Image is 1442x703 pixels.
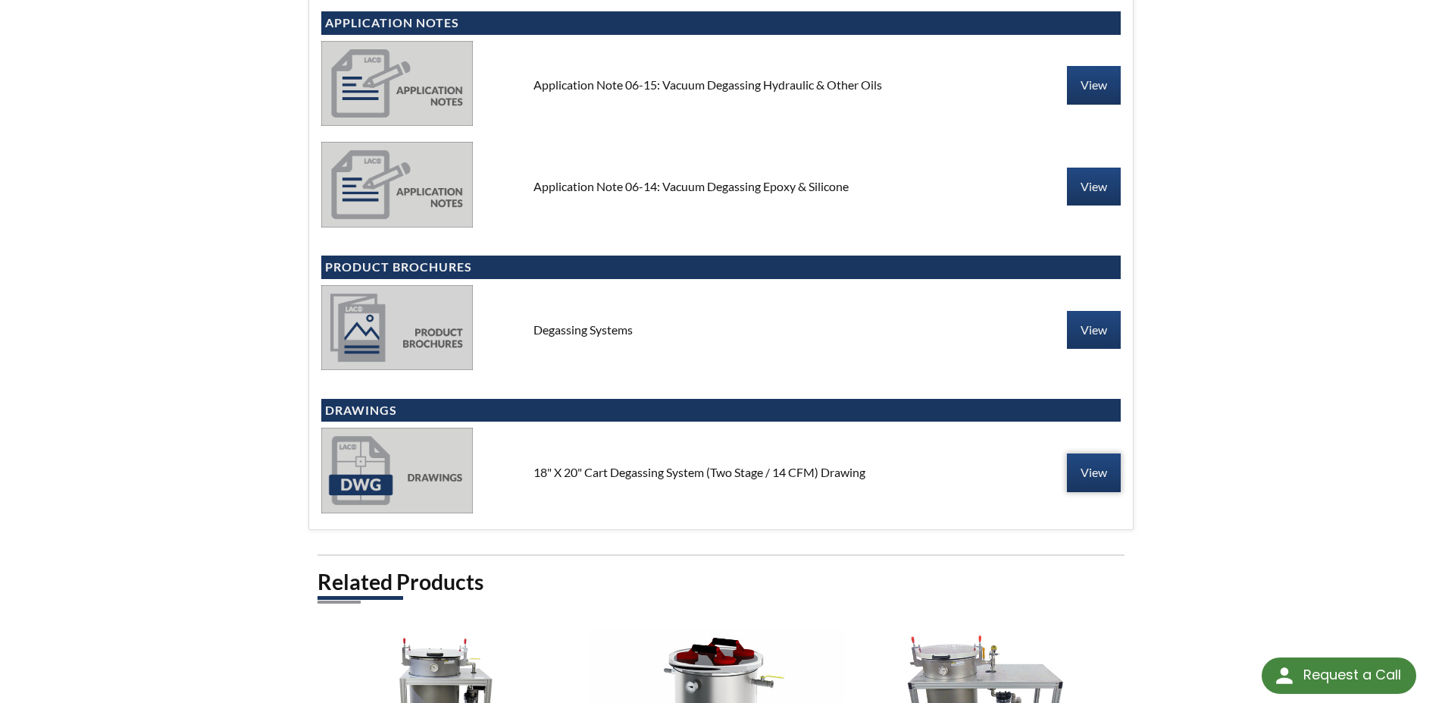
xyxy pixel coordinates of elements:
img: drawings-dbc82c2fa099a12033583e1b2f5f2fc87839638bef2df456352de0ba3a5177af.jpg [321,428,473,513]
h4: Drawings [325,403,1118,419]
h4: Application Notes [325,15,1118,31]
div: Application Note 06-15: Vacuum Degassing Hydraulic & Other Oils [521,77,921,93]
img: application_notes-bfb0ca2ddc37ee8af0a701952c1737d2a1698857695019d33d0f867ca2d829ce.jpg [321,142,473,227]
div: Degassing Systems [521,322,921,338]
h2: Related Products [317,568,1125,596]
a: View [1067,168,1121,206]
img: round button [1272,664,1297,688]
div: Request a Call [1303,657,1401,692]
img: product_brochures-81b49242bb8394b31c113ade466a77c846893fb1009a796a1a03a1a1c57cbc37.jpg [321,285,473,370]
div: Request a Call [1262,657,1416,694]
img: application_notes-bfb0ca2ddc37ee8af0a701952c1737d2a1698857695019d33d0f867ca2d829ce.jpg [321,41,473,126]
div: 18" X 20" Cart Degassing System (Two Stage / 14 CFM) Drawing [521,464,921,481]
div: Application Note 06-14: Vacuum Degassing Epoxy & Silicone [521,178,921,195]
a: View [1067,311,1121,349]
h4: Product Brochures [325,259,1118,275]
a: View [1067,453,1121,491]
a: View [1067,66,1121,104]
